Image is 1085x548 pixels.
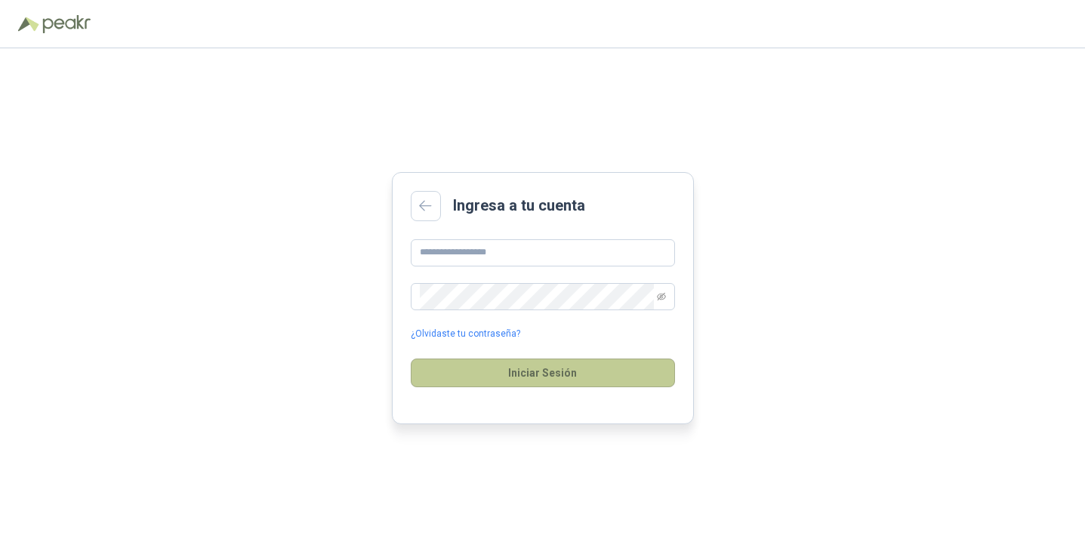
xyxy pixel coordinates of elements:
[18,17,39,32] img: Logo
[657,292,666,301] span: eye-invisible
[411,359,675,387] button: Iniciar Sesión
[411,327,520,341] a: ¿Olvidaste tu contraseña?
[42,15,91,33] img: Peakr
[453,194,585,217] h2: Ingresa a tu cuenta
